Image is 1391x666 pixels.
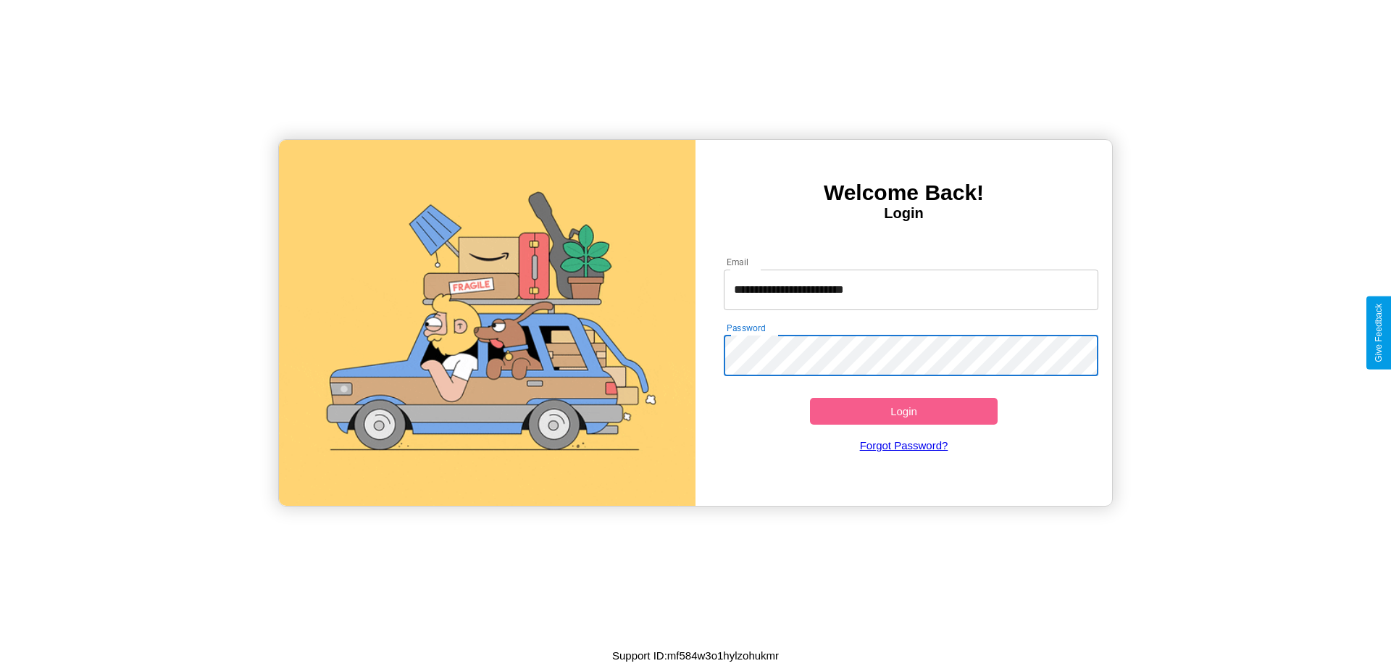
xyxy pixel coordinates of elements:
[810,398,998,425] button: Login
[612,646,779,665] p: Support ID: mf584w3o1hylzohukmr
[717,425,1092,466] a: Forgot Password?
[695,180,1112,205] h3: Welcome Back!
[279,140,695,506] img: gif
[727,322,765,334] label: Password
[695,205,1112,222] h4: Login
[1374,304,1384,362] div: Give Feedback
[727,256,749,268] label: Email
